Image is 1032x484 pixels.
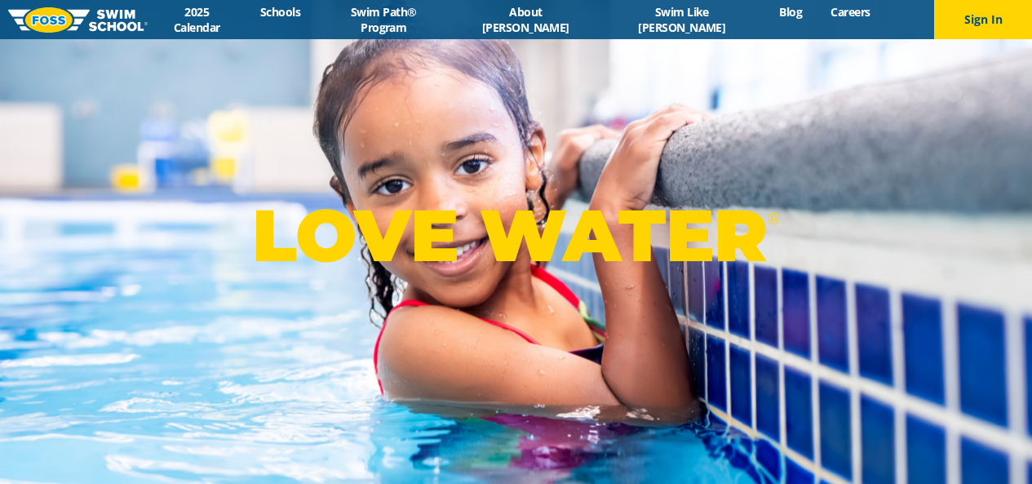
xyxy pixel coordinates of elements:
[599,4,765,35] a: Swim Like [PERSON_NAME]
[315,4,453,35] a: Swim Path® Program
[817,4,884,20] a: Careers
[765,4,817,20] a: Blog
[148,4,246,35] a: 2025 Calendar
[246,4,315,20] a: Schools
[8,7,148,33] img: FOSS Swim School Logo
[453,4,599,35] a: About [PERSON_NAME]
[767,208,780,229] sup: ®
[252,192,780,279] p: LOVE WATER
